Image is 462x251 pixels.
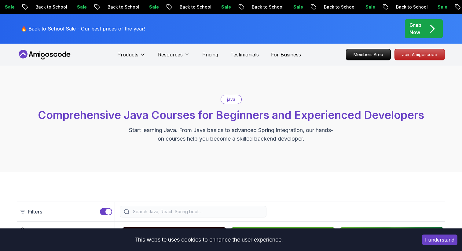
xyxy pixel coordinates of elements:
p: Join Amigoscode [395,49,445,60]
p: Sale [144,4,163,10]
a: Members Area [346,49,391,60]
a: For Business [271,51,301,58]
p: Members Area [346,49,391,60]
p: 🔥 Back to School Sale - Our best prices of the year! [21,25,145,32]
p: Grab Now [409,21,421,36]
p: Sale [360,4,380,10]
p: Back to School [391,4,432,10]
p: Back to School [319,4,360,10]
button: Resources [158,51,190,63]
p: Back to School [247,4,288,10]
p: Sale [432,4,452,10]
p: Sale [216,4,236,10]
p: Sale [72,4,91,10]
p: Back to School [30,4,72,10]
p: Products [117,51,138,58]
button: Products [117,51,146,63]
span: Comprehensive Java Courses for Beginners and Experienced Developers [38,108,424,122]
a: Testimonials [230,51,259,58]
p: Resources [158,51,183,58]
p: java [227,96,235,102]
p: Start learning Java. From Java basics to advanced Spring integration, our hands-on courses help y... [128,126,334,143]
p: Back to School [174,4,216,10]
div: This website uses cookies to enhance the user experience. [5,233,413,246]
p: Sale [288,4,308,10]
p: Filters [28,208,42,215]
p: Back to School [102,4,144,10]
a: Join Amigoscode [394,49,445,60]
a: Pricing [202,51,218,58]
h2: Type [28,227,40,234]
input: Search Java, React, Spring boot ... [132,209,262,215]
button: Accept cookies [422,235,457,245]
